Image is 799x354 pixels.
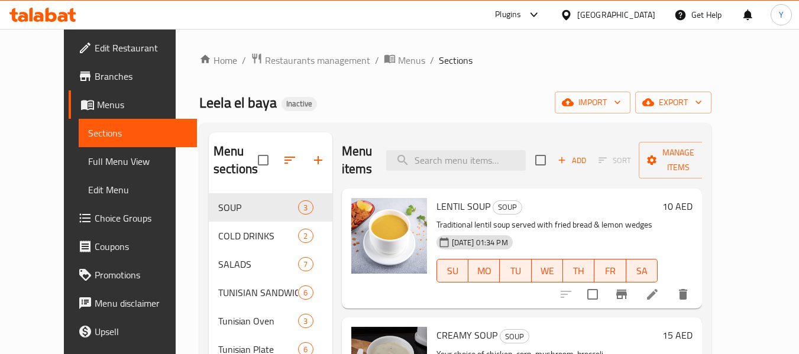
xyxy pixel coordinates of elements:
a: Menus [384,53,425,68]
h2: Menu sections [214,142,258,178]
span: Choice Groups [95,211,188,225]
span: WE [536,262,558,280]
div: [GEOGRAPHIC_DATA] [577,8,655,21]
h2: Menu items [342,142,373,178]
li: / [242,53,246,67]
span: Upsell [95,324,188,339]
a: Sections [79,119,198,147]
span: LENTIL SOUP [436,197,490,215]
span: Edit Menu [88,183,188,197]
button: import [555,92,630,113]
span: 6 [299,287,312,298]
button: Add section [304,146,332,174]
span: Promotions [95,268,188,282]
a: Upsell [69,317,198,346]
a: Choice Groups [69,204,198,232]
span: TU [504,262,526,280]
button: SU [436,259,468,282]
div: items [298,314,313,328]
span: CREAMY SOUP [436,326,497,344]
span: Select all sections [251,148,276,173]
div: items [298,257,313,271]
a: Restaurants management [251,53,370,68]
button: FR [594,259,626,282]
span: Coupons [95,239,188,254]
a: Menu disclaimer [69,289,198,317]
h6: 15 AED [662,327,693,343]
span: 3 [299,316,312,327]
span: Menu disclaimer [95,296,188,310]
span: Edit Restaurant [95,41,188,55]
div: TUNISIAN SANDWICH6 [209,278,332,307]
img: LENTIL SOUP [351,198,427,274]
button: export [635,92,711,113]
span: Sort sections [276,146,304,174]
span: Select to update [580,282,605,307]
span: Add item [553,151,591,170]
span: TUNISIAN SANDWICH [218,285,298,300]
span: MO [473,262,495,280]
span: Sections [439,53,473,67]
button: Add [553,151,591,170]
span: Select section [528,148,553,173]
li: / [375,53,379,67]
a: Menus [69,90,198,119]
div: items [298,200,313,215]
a: Edit Restaurant [69,34,198,62]
span: 2 [299,230,312,242]
button: WE [532,259,563,282]
div: items [298,285,313,300]
a: Branches [69,62,198,90]
p: Traditional lentil soup served with fried bread & lemon wedges [436,217,658,232]
span: SU [442,262,464,280]
span: Leela el baya [199,89,277,116]
span: export [645,95,702,110]
span: Add [556,154,588,167]
h6: 10 AED [662,198,693,215]
div: SOUP [500,329,529,343]
button: TU [500,259,531,282]
span: Inactive [282,99,317,109]
span: Tunisian Oven [218,314,298,328]
span: FR [599,262,621,280]
div: SOUP [493,200,522,215]
span: Menus [97,98,188,112]
span: Manage items [648,145,709,175]
span: SOUP [218,200,298,215]
span: SOUP [500,330,529,343]
button: TH [563,259,594,282]
span: SOUP [493,200,522,214]
span: 3 [299,202,312,213]
div: items [298,229,313,243]
span: Select section first [591,151,639,170]
span: Y [779,8,784,21]
a: Home [199,53,237,67]
span: Menus [398,53,425,67]
div: Plugins [495,8,521,22]
button: delete [669,280,697,308]
nav: breadcrumb [199,53,711,68]
button: SA [626,259,658,282]
div: Inactive [282,97,317,111]
span: Branches [95,69,188,83]
span: SALADS [218,257,298,271]
span: SA [631,262,653,280]
span: [DATE] 01:34 PM [447,237,513,248]
span: Sections [88,126,188,140]
span: Restaurants management [265,53,370,67]
a: Promotions [69,261,198,289]
div: SOUP3 [209,193,332,222]
button: Manage items [639,142,718,178]
li: / [430,53,434,67]
a: Full Menu View [79,147,198,176]
button: Branch-specific-item [607,280,636,308]
div: COLD DRINKS2 [209,222,332,250]
span: Full Menu View [88,154,188,168]
div: Tunisian Oven3 [209,307,332,335]
span: COLD DRINKS [218,229,298,243]
span: import [564,95,621,110]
